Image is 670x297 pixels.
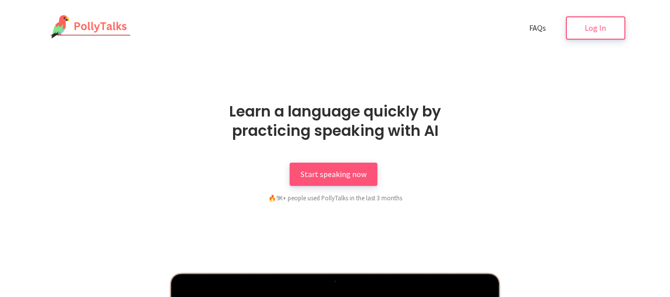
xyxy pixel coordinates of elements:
[518,16,557,40] a: FAQs
[585,23,606,33] span: Log In
[301,169,366,179] span: Start speaking now
[529,23,546,33] span: FAQs
[216,193,454,203] div: 9K+ people used PollyTalks in the last 3 months
[566,16,625,40] a: Log In
[199,102,472,140] h1: Learn a language quickly by practicing speaking with AI
[45,15,131,40] img: PollyTalks Logo
[268,194,276,202] span: fire
[290,163,377,186] a: Start speaking now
